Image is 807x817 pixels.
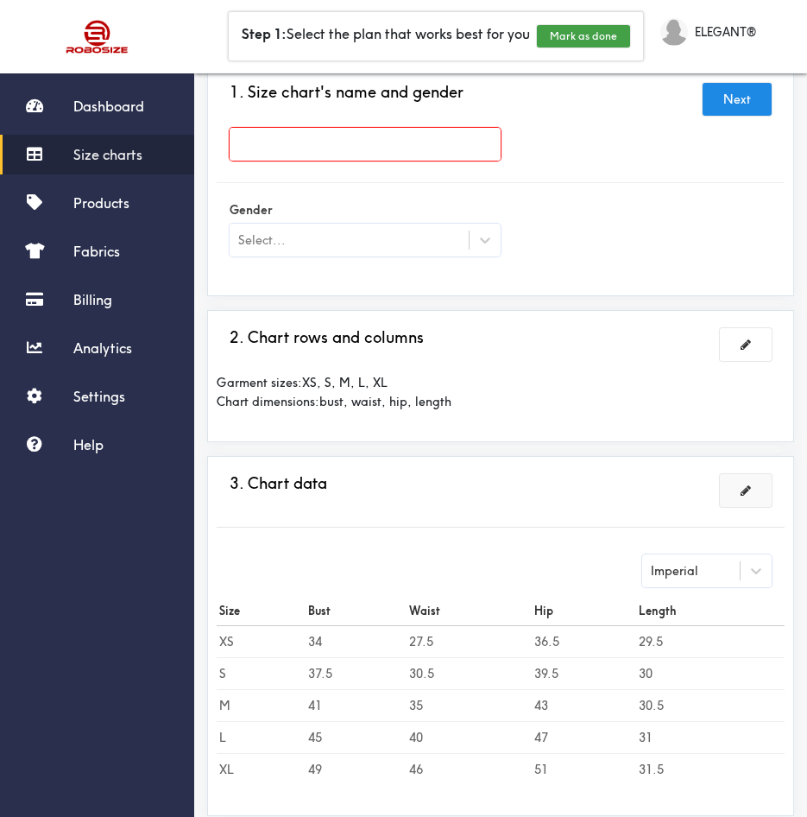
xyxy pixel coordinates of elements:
td: 47 [532,721,636,753]
label: Gender [230,196,501,224]
td: 35 [407,689,532,721]
td: 40 [407,721,532,753]
td: 37.5 [306,657,407,689]
td: 45 [306,721,407,753]
td: 49 [306,753,407,785]
img: ELEGANT® [660,18,688,46]
span: Dashboard [73,98,144,115]
button: Mark as done [537,25,630,47]
span: Help [73,436,104,453]
h3: 1. Size chart's name and gender [230,83,463,102]
span: Analytics [73,339,132,357]
div: Select the plan that works best for you [229,12,643,60]
span: ELEGANT® [695,22,756,41]
h3: 2. Chart rows and columns [230,328,424,347]
td: 34 [306,625,407,657]
th: Size [217,596,306,626]
span: Billing [73,291,112,308]
td: 30.5 [407,657,532,689]
th: Length [636,596,785,626]
b: XS [219,634,234,649]
div: Select... [238,231,286,250]
b: Step 1: [242,25,287,42]
td: 43 [532,689,636,721]
td: 46 [407,753,532,785]
h3: 3. Chart data [230,474,327,493]
span: Size charts [73,146,142,163]
div: Garment sizes: XS, S, M, L, XL Chart dimensions: bust, waist, hip, length [217,360,785,424]
td: 31 [636,721,785,753]
td: 30 [636,657,785,689]
th: Waist [407,596,532,626]
img: Robosize [33,13,162,60]
span: Products [73,194,129,212]
td: 51 [532,753,636,785]
b: L [219,730,226,745]
th: Hip [532,596,636,626]
div: Imperial [651,561,698,580]
th: Bust [306,596,407,626]
td: 27.5 [407,625,532,657]
b: S [219,666,226,681]
td: 36.5 [532,625,636,657]
td: 39.5 [532,657,636,689]
b: XL [219,762,234,777]
b: M [219,698,230,713]
span: Fabrics [73,243,120,260]
td: 31.5 [636,753,785,785]
button: Next [703,83,772,116]
td: 29.5 [636,625,785,657]
td: 30.5 [636,689,785,721]
td: 41 [306,689,407,721]
span: Settings [73,388,125,405]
